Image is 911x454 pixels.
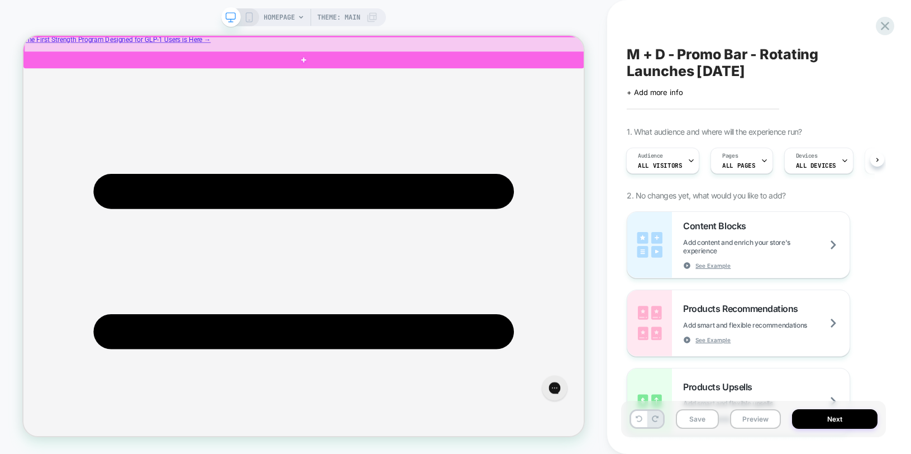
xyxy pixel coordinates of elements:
[676,409,719,429] button: Save
[683,238,850,255] span: Add content and enrich your store's experience
[683,381,757,392] span: Products Upsells
[627,127,802,136] span: 1. What audience and where will the experience run?
[627,191,785,200] span: 2. No changes yet, what would you like to add?
[796,152,818,160] span: Devices
[796,162,836,169] span: ALL DEVICES
[683,321,835,329] span: Add smart and flexible recommendations
[722,162,755,169] span: ALL PAGES
[683,303,803,314] span: Products Recommendations
[627,46,880,79] span: M + D - Promo Bar - Rotating Launches [DATE]
[730,409,781,429] button: Preview
[683,399,800,408] span: Add smart and flexible upsells
[695,336,731,344] span: See Example
[722,152,738,160] span: Pages
[264,8,295,26] span: HOMEPAGE
[317,8,360,26] span: Theme: MAIN
[6,4,39,37] button: Gorgias live chat
[695,262,731,269] span: See Example
[638,152,663,160] span: Audience
[638,162,682,169] span: All Visitors
[792,409,877,429] button: Next
[683,220,751,231] span: Content Blocks
[627,88,683,97] span: + Add more info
